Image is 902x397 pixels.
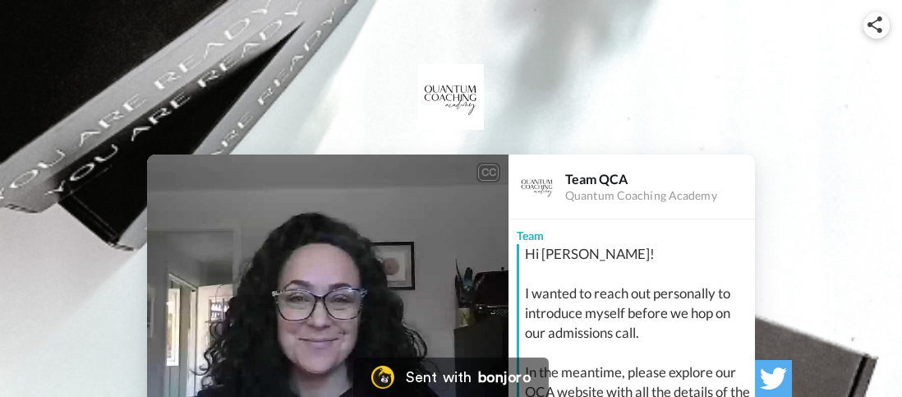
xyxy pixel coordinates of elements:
img: Profile Image [518,167,557,206]
div: bonjoro [478,370,531,385]
img: logo [418,64,484,130]
div: Sent with [406,370,472,385]
a: Bonjoro LogoSent withbonjoro [353,358,549,397]
div: Team QCA [565,171,754,187]
div: Quantum Coaching Academy [565,189,754,203]
img: ic_share.svg [867,16,882,33]
div: CC [478,164,499,181]
div: Team [509,219,755,244]
img: Bonjoro Logo [371,366,394,389]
